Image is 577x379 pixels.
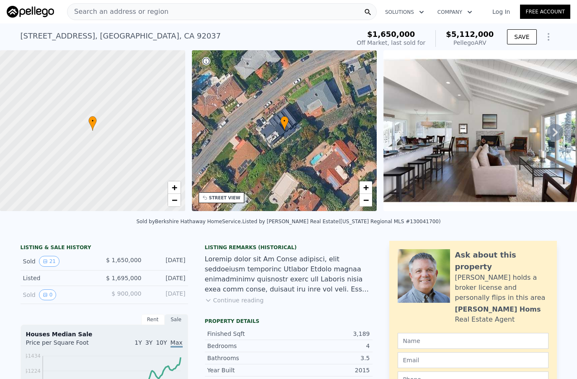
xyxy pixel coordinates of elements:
div: Loremip dolor sit Am Conse adipisci, elit seddoeiusm temporinc Utlabor Etdolo magnaa enimadminimv... [205,254,373,294]
div: Sold [23,256,98,267]
button: Solutions [378,5,431,20]
span: Search an address or region [67,7,168,17]
div: Listing Remarks (Historical) [205,244,373,251]
div: Rent [141,314,165,325]
div: 3.5 [289,354,370,362]
button: View historical data [39,256,60,267]
div: Sold [23,289,98,300]
div: 2015 [289,366,370,374]
div: [DATE] [148,289,186,300]
div: Pellego ARV [446,39,494,47]
a: Zoom in [360,181,372,194]
span: $ 900,000 [111,290,141,297]
img: Pellego [7,6,54,18]
div: Year Built [207,366,289,374]
div: 4 [289,342,370,350]
div: LISTING & SALE HISTORY [21,244,188,253]
button: Show Options [540,28,557,45]
div: Property details [205,318,373,325]
span: 1Y [135,339,142,346]
span: Max [171,339,183,348]
span: − [363,195,369,205]
button: Continue reading [205,296,264,304]
div: [DATE] [148,256,186,267]
div: Bedrooms [207,342,289,350]
button: SAVE [507,29,536,44]
div: Bathrooms [207,354,289,362]
input: Name [398,333,549,349]
a: Zoom in [168,181,181,194]
span: $ 1,650,000 [106,257,142,263]
div: Finished Sqft [207,330,289,338]
div: Listed [23,274,98,282]
div: [PERSON_NAME] Homs [455,304,541,315]
div: Off Market, last sold for [357,39,425,47]
div: Sale [165,314,188,325]
button: Company [431,5,479,20]
span: 10Y [156,339,167,346]
span: + [171,182,177,193]
div: STREET VIEW [209,195,241,201]
span: $5,112,000 [446,30,494,39]
div: Sold by Berkshire Hathaway HomeService . [136,219,242,224]
input: Email [398,352,549,368]
div: Listed by [PERSON_NAME] Real Estate ([US_STATE] Regional MLS #130041700) [242,219,440,224]
span: − [171,195,177,205]
div: Real Estate Agent [455,315,515,325]
span: $ 1,695,000 [106,275,142,281]
div: • [280,116,289,131]
div: [PERSON_NAME] holds a broker license and personally flips in this area [455,273,549,303]
a: Zoom out [360,194,372,206]
button: View historical data [39,289,57,300]
tspan: $1434 [24,353,40,359]
div: Houses Median Sale [26,330,183,338]
div: Ask about this property [455,249,549,273]
div: [STREET_ADDRESS] , [GEOGRAPHIC_DATA] , CA 92037 [21,30,221,42]
span: 3Y [145,339,153,346]
div: [DATE] [148,274,186,282]
tspan: $1224 [24,368,40,374]
div: 3,189 [289,330,370,338]
span: $1,650,000 [367,30,415,39]
a: Free Account [520,5,570,19]
div: Price per Square Foot [26,338,104,352]
span: • [88,117,97,125]
div: • [88,116,97,131]
span: + [363,182,369,193]
a: Log In [482,8,520,16]
span: • [280,117,289,125]
a: Zoom out [168,194,181,206]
